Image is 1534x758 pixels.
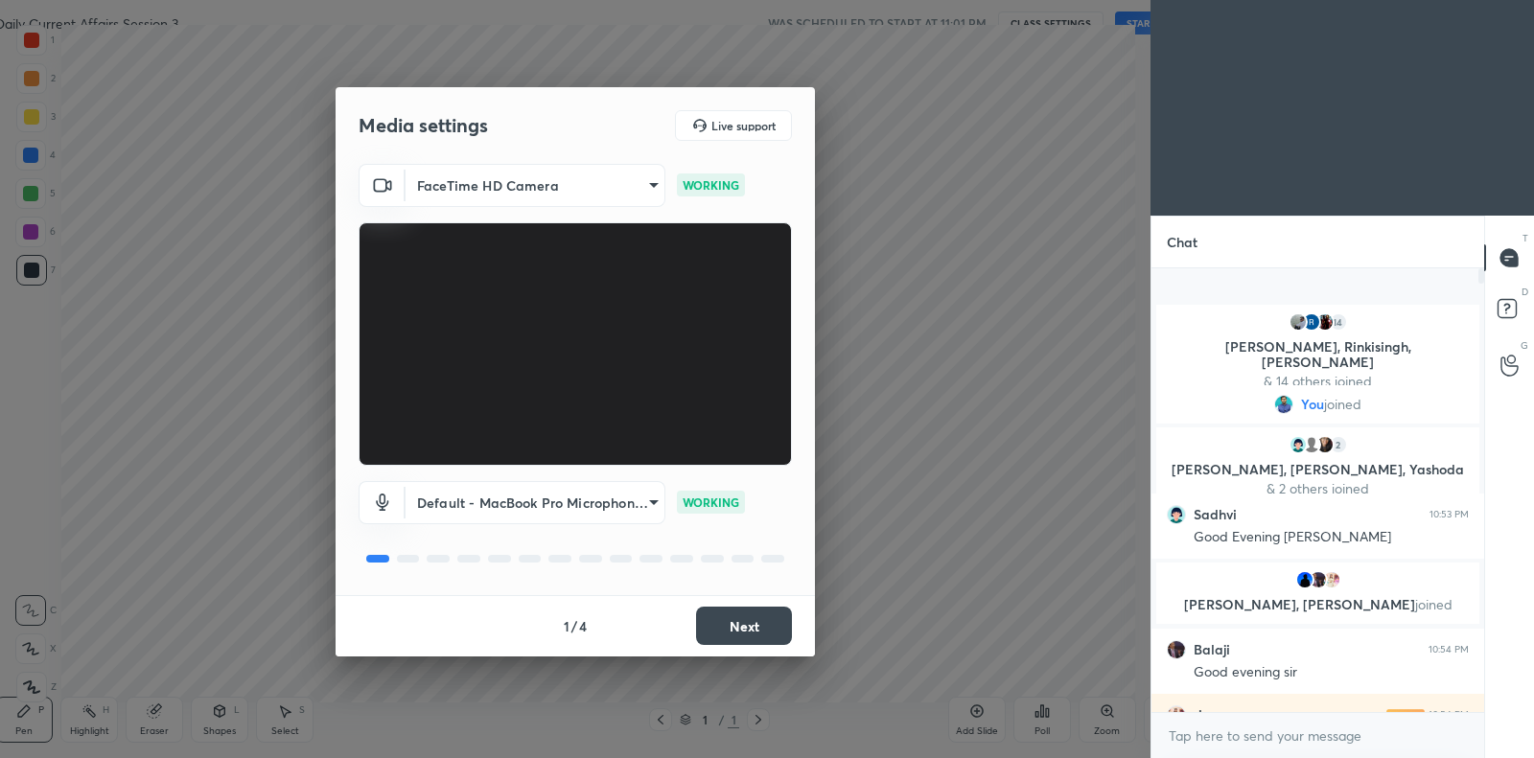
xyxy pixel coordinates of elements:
img: 22281cac87514865abda38b5e9ac8509.jpg [1274,395,1293,414]
p: T [1522,231,1528,245]
p: D [1522,285,1528,299]
h6: Balaji [1194,641,1230,658]
img: fb47c28049e04bbdbdd8e346d2c75a49.jpg [1289,312,1308,332]
h2: Media settings [359,113,488,138]
span: You [1301,397,1324,412]
h6: Sadhvi [1194,506,1237,523]
p: Chat [1151,217,1213,267]
h5: Live support [711,120,776,131]
h4: 1 [564,616,569,636]
img: d3bbc0120b2a4e909d6c1d7398e1b156.jpg [1309,570,1328,589]
h4: 4 [579,616,587,636]
p: [PERSON_NAME], Rinkisingh, [PERSON_NAME] [1168,339,1468,370]
div: 10:54 PM [1429,644,1469,655]
img: 96702202_E9A8E2BE-0D98-441E-80EF-63D756C1DCC8.png [1167,505,1186,524]
p: G [1521,338,1528,353]
img: 5e53dcf071364792a3520b0abc693c4f.jpg [1322,570,1341,589]
span: joined [1324,397,1361,412]
button: Next [696,607,792,645]
img: a72ac01b84ce478c8e55ae53eb21a654.57694557_3 [1315,312,1335,332]
div: 14 [1329,312,1348,332]
p: [PERSON_NAME], [PERSON_NAME], Yashoda [1168,462,1468,477]
img: 3155045e422645818e02e47b5443024c.jpg [1295,570,1314,589]
p: & 2 others joined [1168,481,1468,496]
p: [PERSON_NAME], [PERSON_NAME] [1168,597,1468,612]
div: 10:54 PM [1429,709,1469,721]
div: FaceTime HD Camera [406,164,665,207]
div: FaceTime HD Camera [406,481,665,524]
img: iconic-light.a09c19a4.png [1386,709,1425,721]
div: Good Evening [PERSON_NAME] [1194,528,1469,547]
span: joined [1415,595,1453,613]
p: WORKING [683,176,739,194]
img: 96702202_E9A8E2BE-0D98-441E-80EF-63D756C1DCC8.png [1289,435,1308,454]
div: Good evening sir [1194,663,1469,682]
p: WORKING [683,494,739,511]
div: 2 [1329,435,1348,454]
p: & 14 others joined [1168,374,1468,389]
img: 7c69a3e8a5954d94ad3d80fce010edc9.25625805_3 [1302,312,1321,332]
div: 10:53 PM [1429,509,1469,520]
img: 74bcf6314b6e47f3adc39983ad21f1f3.jpg [1315,435,1335,454]
h4: / [571,616,577,636]
h6: rina [1194,706,1219,724]
img: d3bbc0120b2a4e909d6c1d7398e1b156.jpg [1167,640,1186,659]
img: default.png [1302,435,1321,454]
